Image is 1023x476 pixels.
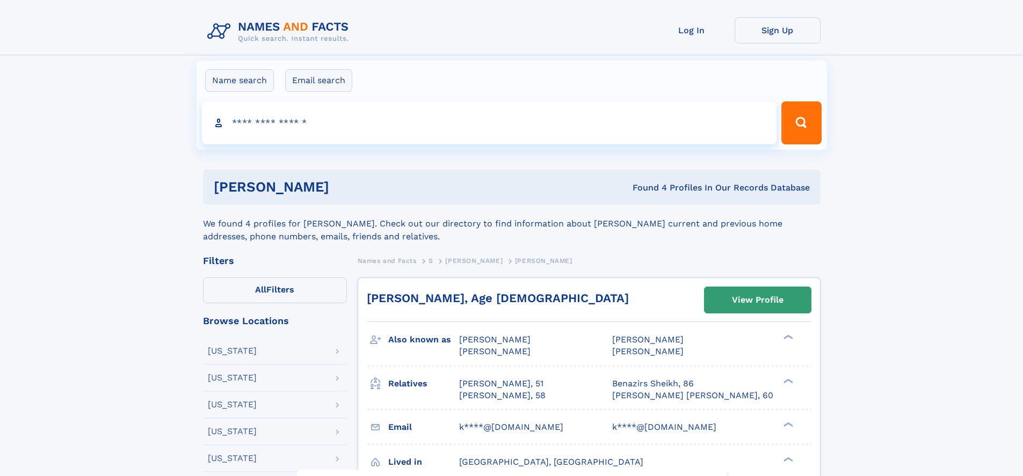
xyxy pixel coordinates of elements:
div: Browse Locations [203,316,347,326]
span: [PERSON_NAME] [612,334,684,345]
a: [PERSON_NAME] [445,254,503,267]
a: Log In [649,17,735,43]
h3: Lived in [388,453,459,471]
a: Sign Up [735,17,821,43]
div: ❯ [781,377,794,384]
button: Search Button [781,101,821,144]
input: search input [202,101,777,144]
label: Email search [285,69,352,92]
div: [US_STATE] [208,454,257,463]
div: [US_STATE] [208,374,257,382]
div: ❯ [781,421,794,428]
a: [PERSON_NAME] [PERSON_NAME], 60 [612,390,773,401]
div: ❯ [781,456,794,463]
div: Filters [203,256,347,266]
div: [US_STATE] [208,427,257,436]
div: [US_STATE] [208,400,257,409]
img: Logo Names and Facts [203,17,358,46]
span: [PERSON_NAME] [612,346,684,356]
span: S [429,257,433,265]
div: ❯ [781,334,794,341]
label: Filters [203,277,347,303]
h3: Relatives [388,375,459,393]
h3: Also known as [388,331,459,349]
h1: [PERSON_NAME] [214,180,481,194]
div: [US_STATE] [208,347,257,355]
a: [PERSON_NAME], Age [DEMOGRAPHIC_DATA] [367,291,629,305]
div: View Profile [732,288,783,312]
a: [PERSON_NAME], 58 [459,390,546,401]
a: S [429,254,433,267]
h3: Email [388,418,459,436]
a: View Profile [705,287,811,313]
span: [PERSON_NAME] [445,257,503,265]
div: Found 4 Profiles In Our Records Database [481,182,810,194]
span: [PERSON_NAME] [459,334,531,345]
span: [PERSON_NAME] [459,346,531,356]
a: Names and Facts [358,254,417,267]
div: We found 4 profiles for [PERSON_NAME]. Check out our directory to find information about [PERSON_... [203,204,821,243]
label: Name search [205,69,274,92]
a: Benazirs Sheikh, 86 [612,378,694,390]
span: [GEOGRAPHIC_DATA], [GEOGRAPHIC_DATA] [459,457,643,467]
span: All [255,284,266,295]
span: [PERSON_NAME] [515,257,572,265]
a: [PERSON_NAME], 51 [459,378,543,390]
